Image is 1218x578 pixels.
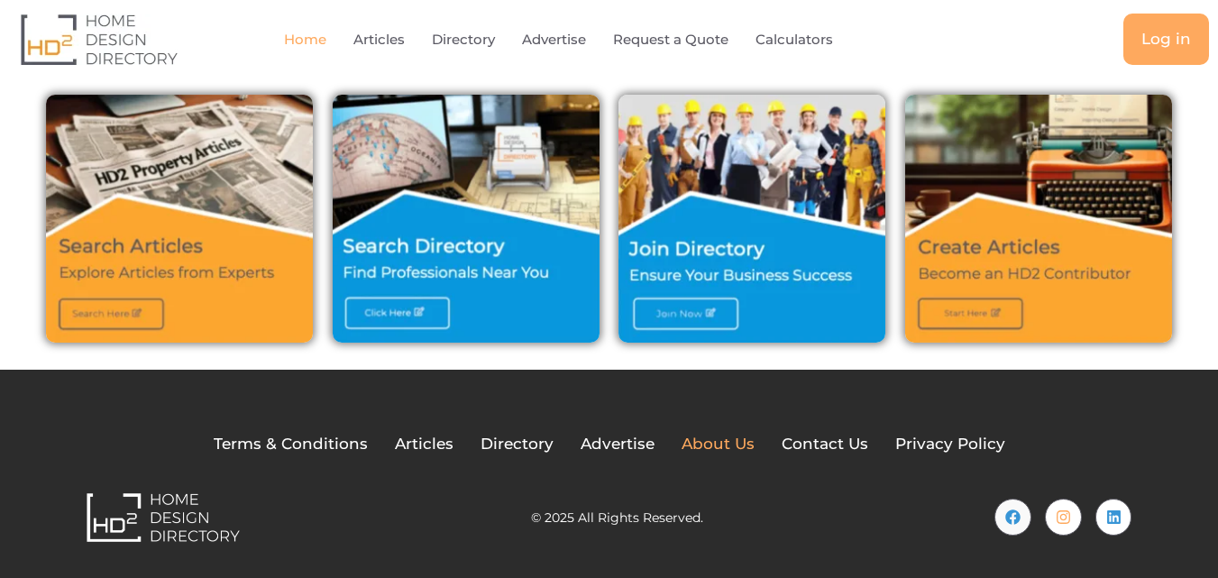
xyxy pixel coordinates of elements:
[432,19,495,60] a: Directory
[782,433,868,456] a: Contact Us
[522,19,586,60] a: Advertise
[249,19,909,60] nav: Menu
[481,433,554,456] a: Directory
[581,433,655,456] a: Advertise
[895,433,1005,456] a: Privacy Policy
[214,433,368,456] a: Terms & Conditions
[531,511,703,524] h2: © 2025 All Rights Reserved.
[613,19,728,60] a: Request a Quote
[756,19,833,60] a: Calculators
[284,19,326,60] a: Home
[353,19,405,60] a: Articles
[1141,32,1191,47] span: Log in
[682,433,755,456] a: About Us
[395,433,453,456] a: Articles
